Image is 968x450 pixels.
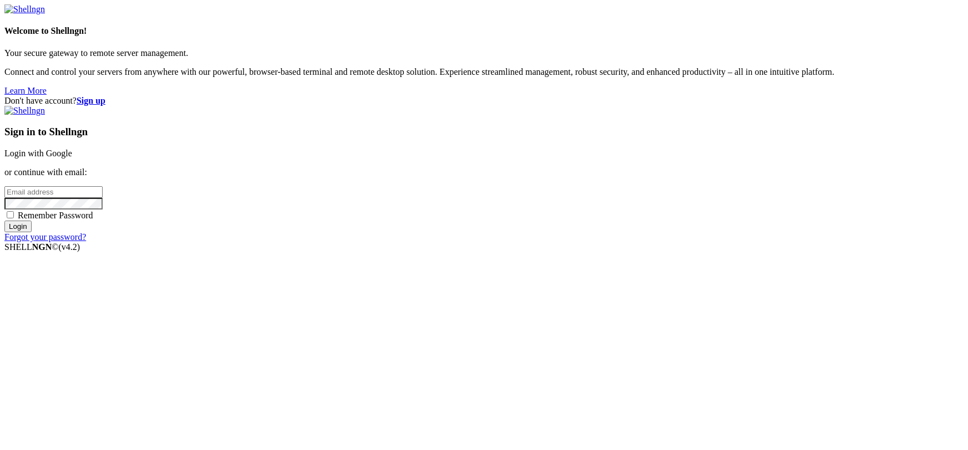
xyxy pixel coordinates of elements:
input: Remember Password [7,211,14,218]
img: Shellngn [4,4,45,14]
div: Don't have account? [4,96,964,106]
input: Login [4,221,32,232]
span: SHELL © [4,242,80,252]
a: Learn More [4,86,47,95]
p: Your secure gateway to remote server management. [4,48,964,58]
p: Connect and control your servers from anywhere with our powerful, browser-based terminal and remo... [4,67,964,77]
h3: Sign in to Shellngn [4,126,964,138]
span: Remember Password [18,211,93,220]
b: NGN [32,242,52,252]
a: Login with Google [4,149,72,158]
a: Forgot your password? [4,232,86,242]
span: 4.2.0 [59,242,80,252]
h4: Welcome to Shellngn! [4,26,964,36]
input: Email address [4,186,103,198]
p: or continue with email: [4,167,964,177]
img: Shellngn [4,106,45,116]
a: Sign up [77,96,105,105]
